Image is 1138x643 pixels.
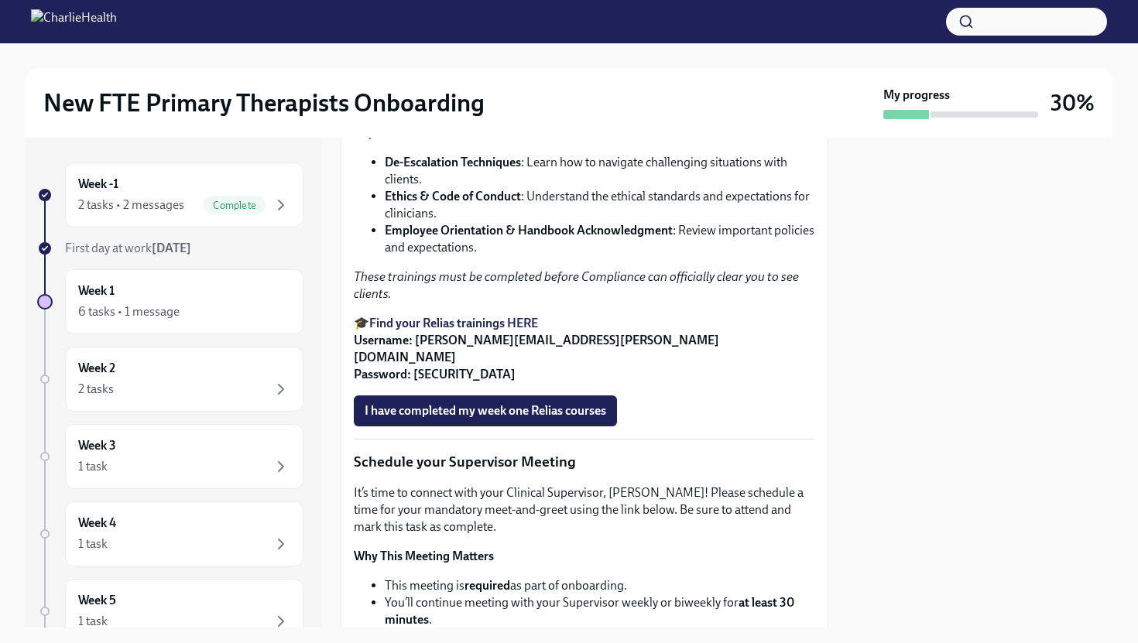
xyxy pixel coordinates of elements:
p: Schedule your Supervisor Meeting [354,452,815,472]
span: First day at work [65,241,191,255]
li: : Learn how to navigate challenging situations with clients. [385,154,815,188]
div: 6 tasks • 1 message [78,303,180,320]
a: Week 22 tasks [37,347,303,412]
div: 1 task [78,535,108,552]
strong: required [464,578,510,593]
strong: [DATE] [152,241,191,255]
li: : Understand the ethical standards and expectations for clinicians. [385,188,815,222]
p: It’s time to connect with your Clinical Supervisor, [PERSON_NAME]! Please schedule a time for you... [354,484,815,535]
a: Week 16 tasks • 1 message [37,269,303,334]
a: Find your Relias trainings HERE [369,316,538,330]
p: 🎓 [354,315,815,383]
div: 1 task [78,613,108,630]
a: First day at work[DATE] [37,240,303,257]
strong: De-Escalation Techniques [385,155,521,169]
strong: My progress [883,87,950,104]
span: Complete [204,200,266,211]
li: You’ll continue meeting with your Supervisor weekly or biweekly for . [385,594,815,628]
strong: Why This Meeting Matters [354,549,494,563]
div: 2 tasks [78,381,114,398]
strong: Username: [PERSON_NAME][EMAIL_ADDRESS][PERSON_NAME][DOMAIN_NAME] Password: [SECURITY_DATA] [354,333,719,381]
button: I have completed my week one Relias courses [354,395,617,426]
li: : Review important policies and expectations. [385,222,815,256]
h6: Week 1 [78,282,115,299]
span: I have completed my week one Relias courses [365,403,606,419]
h6: Week 2 [78,360,115,377]
img: CharlieHealth [31,9,117,34]
a: Week -12 tasks • 2 messagesComplete [37,162,303,227]
h3: 30% [1051,89,1095,117]
h2: New FTE Primary Therapists Onboarding [43,87,485,118]
strong: Ethics & Code of Conduct [385,189,521,204]
div: 1 task [78,458,108,475]
a: Week 31 task [37,424,303,489]
h6: Week -1 [78,176,118,193]
a: Week 41 task [37,501,303,566]
strong: Employee Orientation & Handbook Acknowledgment [385,223,673,238]
h6: Week 3 [78,437,116,454]
em: These trainings must be completed before Compliance can officially clear you to see clients. [354,269,799,301]
div: 2 tasks • 2 messages [78,197,184,214]
h6: Week 5 [78,592,116,609]
h6: Week 4 [78,515,116,532]
li: This meeting is as part of onboarding. [385,577,815,594]
strong: at least 30 minutes [385,595,794,627]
